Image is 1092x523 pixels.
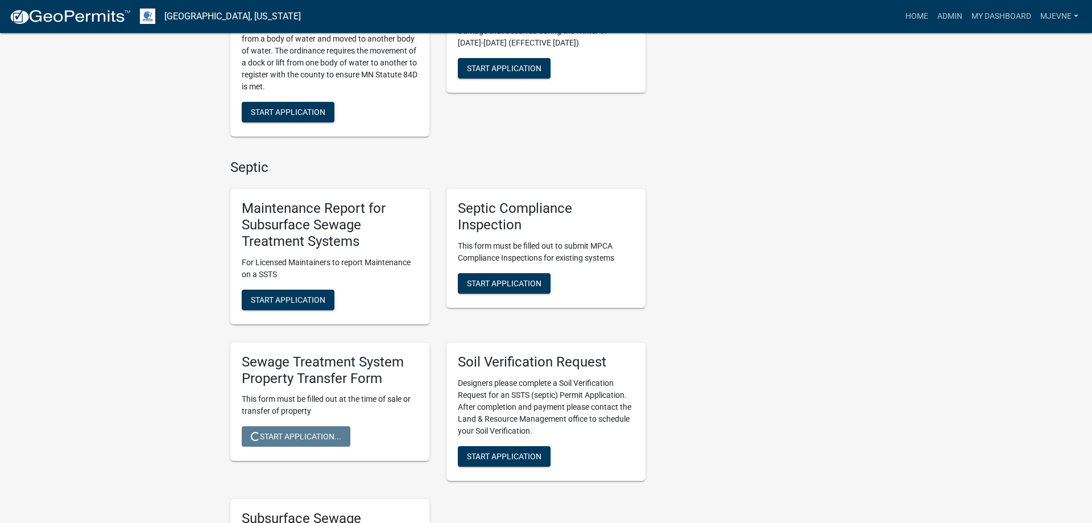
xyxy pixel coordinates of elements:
[458,377,634,437] p: Designers please complete a Soil Verification Request for an SSTS (septic) Permit Application. Af...
[458,200,634,233] h5: Septic Compliance Inspection
[251,295,325,304] span: Start Application
[140,9,155,24] img: Otter Tail County, Minnesota
[242,200,418,249] h5: Maintenance Report for Subsurface Sewage Treatment Systems
[230,159,646,176] h4: Septic
[242,257,418,281] p: For Licensed Maintainers to report Maintenance on a SSTS
[467,451,541,460] span: Start Application
[467,279,541,288] span: Start Application
[458,446,551,467] button: Start Application
[242,354,418,387] h5: Sewage Treatment System Property Transfer Form
[242,102,334,122] button: Start Application
[164,7,301,26] a: [GEOGRAPHIC_DATA], [US_STATE]
[251,432,341,441] span: Start Application...
[467,64,541,73] span: Start Application
[242,393,418,417] p: This form must be filled out at the time of sale or transfer of property
[251,107,325,116] span: Start Application
[458,240,634,264] p: This form must be filled out to submit MPCA Compliance Inspections for existing systems
[458,354,634,370] h5: Soil Verification Request
[933,6,967,27] a: Admin
[458,273,551,294] button: Start Application
[901,6,933,27] a: Home
[967,6,1036,27] a: My Dashboard
[1036,6,1083,27] a: MJevne
[242,426,350,447] button: Start Application...
[242,290,334,310] button: Start Application
[458,58,551,79] button: Start Application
